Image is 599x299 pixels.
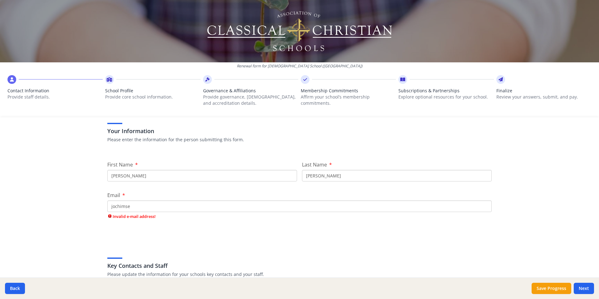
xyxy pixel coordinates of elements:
p: Provide governance, [DEMOGRAPHIC_DATA], and accreditation details. [203,94,298,106]
p: Provide core school information. [105,94,200,100]
p: Explore optional resources for your school. [398,94,494,100]
p: Provide staff details. [7,94,103,100]
span: Membership Commitments [301,88,396,94]
h3: Key Contacts and Staff [107,261,492,270]
h3: Your Information [107,127,492,135]
button: Back [5,283,25,294]
span: Invalid e-mail address! [107,214,492,219]
span: Last Name [302,161,327,168]
p: Review your answers, submit, and pay. [496,94,592,100]
p: Please enter the information for the person submitting this form. [107,137,492,143]
img: Logo [206,9,393,53]
p: Please update the information for your schools key contacts and your staff. [107,271,492,277]
span: Finalize [496,88,592,94]
span: First Name [107,161,133,168]
span: School Profile [105,88,200,94]
button: Next [574,283,594,294]
span: Governance & Affiliations [203,88,298,94]
span: Email [107,192,120,199]
button: Save Progress [532,283,571,294]
span: Subscriptions & Partnerships [398,88,494,94]
p: Affirm your school’s membership commitments. [301,94,396,106]
span: Contact Information [7,88,103,94]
